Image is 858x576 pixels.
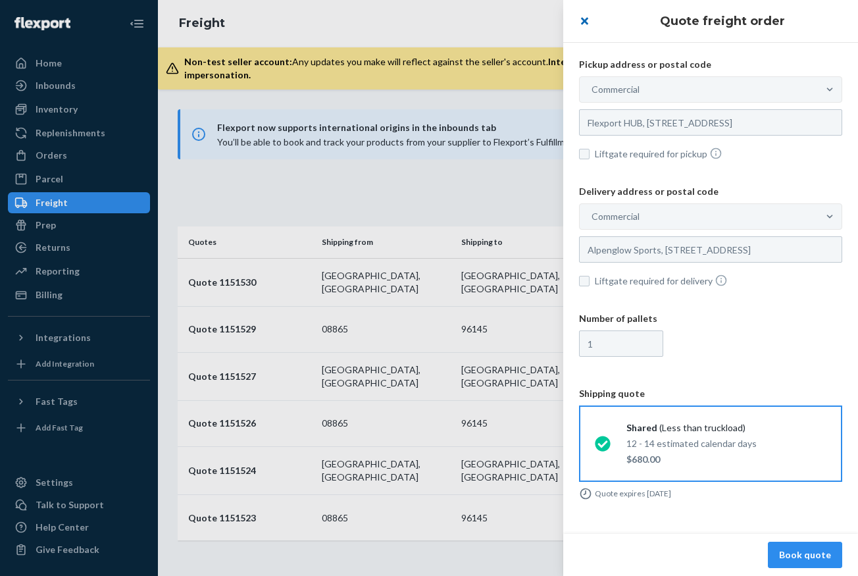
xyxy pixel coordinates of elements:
[626,421,757,434] div: Shared
[595,147,842,161] span: Liftgate required for pickup
[579,276,590,286] input: Liftgate required for delivery
[626,453,757,466] p: $680.00
[603,13,842,30] h1: Quote freight order
[659,421,745,434] span: (Less than truckload)
[768,542,842,568] button: Book quote
[626,437,757,450] p: 12 - 14 estimated calendar days
[579,185,842,198] p: Delivery address or postal code
[579,58,842,71] p: Pickup address or postal code
[579,387,842,400] p: Shipping quote
[571,8,597,34] button: close
[595,274,842,288] span: Liftgate required for delivery
[579,109,842,136] input: U.S. Address Only
[579,487,842,500] div: Quote expires [DATE]
[579,149,590,159] input: Liftgate required for pickup
[579,236,842,263] input: U.S. Address Only
[579,312,842,325] p: Number of pallets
